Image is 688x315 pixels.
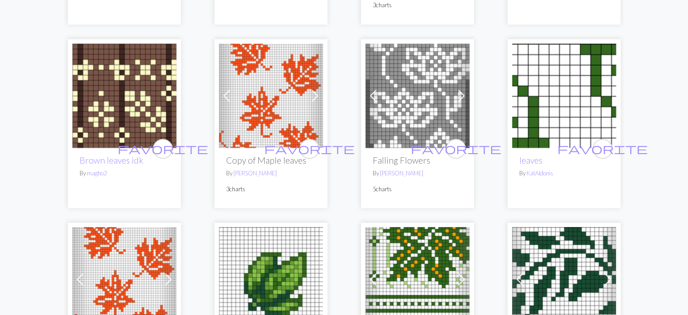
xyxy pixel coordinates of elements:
p: By [373,169,462,178]
a: magho2 [87,170,107,177]
img: Falling Flowers sleeve chart 22 st start [365,44,470,148]
p: By [226,169,316,178]
span: favorite [264,141,355,155]
button: favourite [153,139,173,159]
i: favourite [557,140,648,158]
a: Fall Cowl [365,274,470,282]
img: Maple leaves [219,44,323,148]
i: favourite [118,140,208,158]
button: favourite [299,139,319,159]
span: favorite [118,141,208,155]
a: leaves [519,155,542,165]
a: [PERSON_NAME] [380,170,423,177]
a: Maple leaves [72,274,176,282]
p: 3 charts [226,185,316,194]
button: favourite [593,139,612,159]
a: Maple leaves [219,90,323,99]
a: leaves [512,90,616,99]
i: favourite [411,140,501,158]
h2: Copy of Maple leaves [226,155,316,165]
span: favorite [557,141,648,155]
a: Falling Flowers sleeve chart 22 st start [365,90,470,99]
img: leaves [512,44,616,148]
i: favourite [264,140,355,158]
a: leaves [512,274,616,282]
a: Brown leaves idk [72,90,176,99]
p: By [80,169,169,178]
a: KatAldonis [527,170,553,177]
p: 5 charts [373,185,462,194]
a: tea leaves [219,274,323,282]
a: [PERSON_NAME] [233,170,277,177]
a: Brown leaves idk [80,155,143,165]
p: By [519,169,609,178]
button: favourite [446,139,466,159]
span: favorite [411,141,501,155]
img: Brown leaves idk [72,44,176,148]
h2: Falling Flowers [373,155,462,165]
p: 3 charts [373,1,462,10]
